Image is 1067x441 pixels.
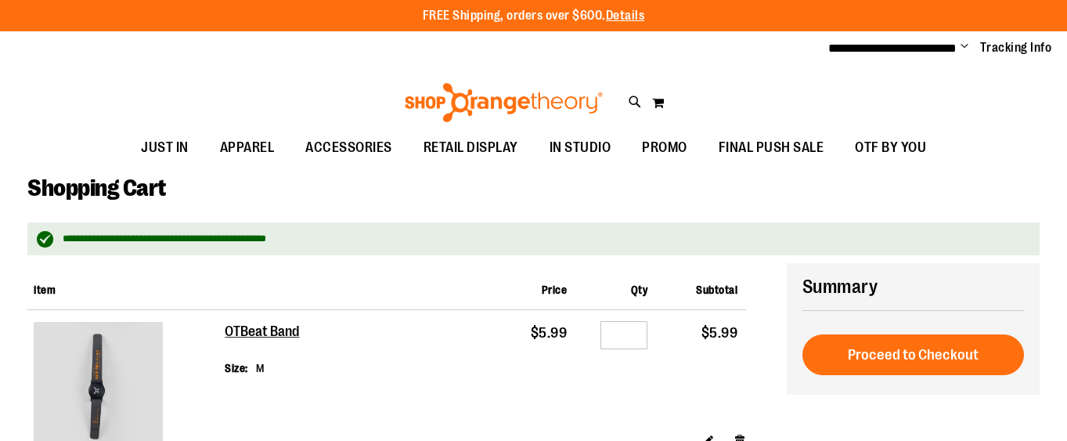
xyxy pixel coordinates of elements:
[855,130,926,165] span: OTF BY YOU
[961,40,968,56] button: Account menu
[220,130,275,165] span: APPAREL
[980,39,1052,56] a: Tracking Info
[27,175,166,201] span: Shopping Cart
[642,130,687,165] span: PROMO
[290,130,408,166] a: ACCESSORIES
[839,130,942,166] a: OTF BY YOU
[631,284,648,296] span: Qty
[542,284,568,296] span: Price
[703,130,840,166] a: FINAL PUSH SALE
[802,334,1024,375] button: Proceed to Checkout
[534,130,627,166] a: IN STUDIO
[626,130,703,166] a: PROMO
[204,130,290,166] a: APPAREL
[125,130,204,166] a: JUST IN
[423,7,645,25] p: FREE Shipping, orders over $600.
[408,130,534,166] a: RETAIL DISPLAY
[696,284,737,296] span: Subtotal
[225,324,300,341] a: OTBeat Band
[550,130,611,165] span: IN STUDIO
[531,325,568,341] span: $5.99
[141,130,189,165] span: JUST IN
[606,9,645,23] a: Details
[34,284,56,296] span: Item
[719,130,824,165] span: FINAL PUSH SALE
[225,360,248,376] dt: Size
[848,346,979,363] span: Proceed to Checkout
[402,83,605,122] img: Shop Orangetheory
[701,325,738,341] span: $5.99
[305,130,392,165] span: ACCESSORIES
[802,273,1024,300] h2: Summary
[424,130,518,165] span: RETAIL DISPLAY
[256,360,265,376] dd: M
